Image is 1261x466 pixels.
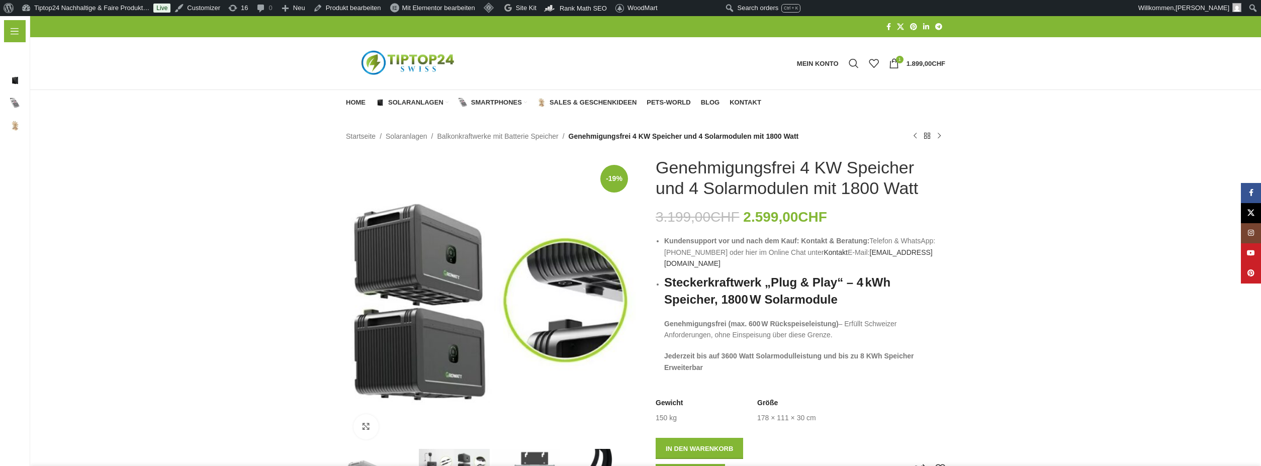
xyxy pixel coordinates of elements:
[664,318,945,341] p: – Erfüllt Schweizer Anforderungen, ohne Einspeisung über diese Grenze.
[560,5,607,12] span: Rank Math SEO
[932,60,945,67] span: CHF
[743,209,827,225] bdi: 2.599,00
[664,248,933,267] a: [EMAIL_ADDRESS][DOMAIN_NAME]
[1241,183,1261,203] a: Facebook Social Link
[1176,4,1229,12] span: [PERSON_NAME]
[376,98,385,107] img: Solaranlagen
[664,320,839,328] strong: Genehmigungsfrei (max. 600 W Rückspeiseleistung)
[1241,243,1261,263] a: YouTube Social Link
[932,20,945,34] a: Telegram Social Link
[346,157,636,447] img: Noah_Growatt_2000_2
[896,56,904,63] span: 1
[1241,203,1261,223] a: X Social Link
[664,235,945,269] li: Telefon & WhatsApp: [PHONE_NUMBER] oder hier im Online Chat unter E-Mail:
[797,60,839,67] span: Mein Konto
[784,6,798,11] span: Ctrl + K
[516,4,536,12] span: Site Kit
[471,99,522,107] span: Smartphones
[550,99,637,107] span: Sales & Geschenkideen
[647,92,690,113] a: Pets-World
[664,237,799,245] strong: Kundensupport vor und nach dem Kauf:
[537,92,637,113] a: Sales & Geschenkideen
[864,53,884,73] div: Meine Wunschliste
[730,92,761,113] a: Kontakt
[656,398,945,423] table: Produktdetails
[801,237,869,245] strong: Kontakt & Beratung:
[402,4,475,12] span: Mit Elementor bearbeiten
[346,131,376,142] a: Startseite
[569,131,799,142] span: Genehmigungsfrei 4 KW Speicher und 4 Solarmodulen mit 1800 Watt
[1241,263,1261,284] a: Pinterest Social Link
[386,131,427,142] a: Solaranlagen
[656,398,683,408] span: Gewicht
[388,99,443,107] span: Solaranlagen
[459,92,527,113] a: Smartphones
[346,99,366,107] span: Home
[459,98,468,107] img: Smartphones
[907,60,945,67] bdi: 1.899,00
[710,209,740,225] span: CHF
[798,209,827,225] span: CHF
[600,165,628,193] span: -19%
[346,92,366,113] a: Home
[537,98,546,107] img: Sales & Geschenkideen
[730,99,761,107] span: Kontakt
[792,53,844,73] a: Mein Konto
[824,248,847,256] a: Kontakt
[656,157,945,199] h1: Genehmigungsfrei 4 KW Speicher und 4 Solarmodulen mit 1800 Watt
[346,59,472,67] a: Logo der Website
[933,130,945,142] a: Nächstes Produkt
[757,413,816,423] td: 178 × 111 × 30 cm
[844,53,864,73] a: Suche
[909,130,921,142] a: Vorheriges Produkt
[437,131,558,142] a: Balkonkraftwerke mit Batterie Speicher
[883,20,894,34] a: Facebook Social Link
[341,92,766,113] div: Hauptnavigation
[664,352,914,371] b: Jederzeit bis auf 3600 Watt Solarmodulleistung und bis zu 8 KWh Speicher Erweiterbar
[701,92,720,113] a: Blog
[656,413,677,423] td: 150 kg
[656,209,740,225] bdi: 3.199,00
[647,99,690,107] span: Pets-World
[920,20,932,34] a: LinkedIn Social Link
[701,99,720,107] span: Blog
[667,3,723,15] img: Aufrufe der letzten 48 Stunden. Klicke hier für weitere Jetpack-Statistiken.
[884,53,950,73] a: 1 1.899,00CHF
[376,92,448,113] a: Solaranlagen
[757,398,778,408] span: Größe
[907,20,920,34] a: Pinterest Social Link
[1241,223,1261,243] a: Instagram Social Link
[894,20,907,34] a: X Social Link
[153,4,170,13] a: Live
[664,274,945,308] h2: Steckerkraftwerk „Plug & Play“ – 4 kWh Speicher, 1800 W Solarmodule
[346,131,798,142] nav: Breadcrumb
[656,438,743,459] button: In den Warenkorb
